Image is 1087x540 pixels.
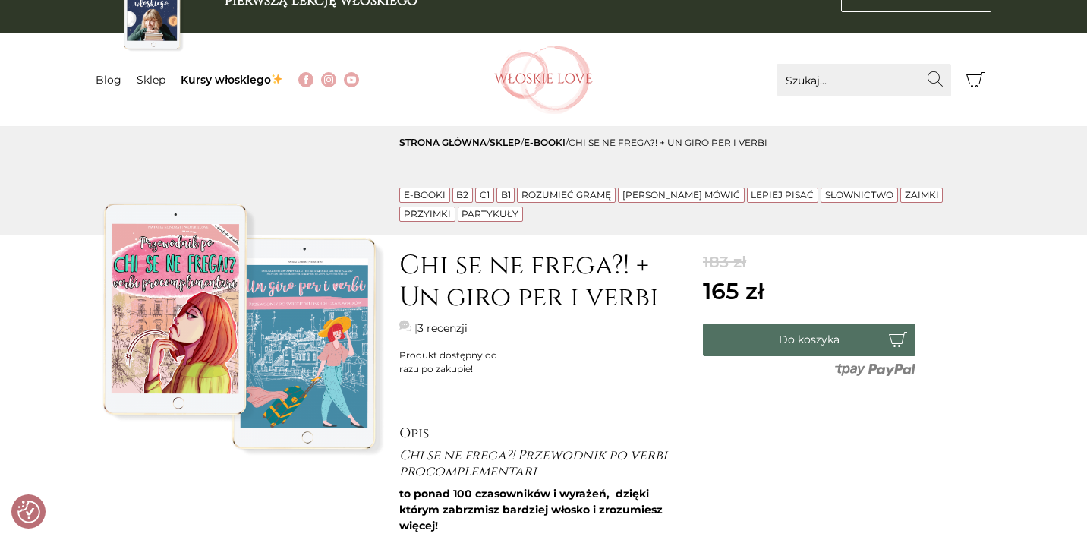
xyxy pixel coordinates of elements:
[521,189,611,201] a: Rozumieć gramę
[181,73,283,87] a: Kursy włoskiego
[399,425,688,442] h2: Opis
[490,137,521,148] a: sklep
[399,447,667,481] span: Chi se ne frega?! Przewodnik po verbi procomplementari
[137,73,165,87] a: Sklep
[622,189,740,201] a: [PERSON_NAME] mówić
[456,189,468,201] a: B2
[399,250,688,314] h1: Chi se ne frega?! + Un giro per i verbi
[703,250,764,274] del: 183
[959,64,991,96] button: Koszyk
[777,64,951,96] input: Szukaj...
[17,501,40,523] img: Revisit consent button
[272,74,282,84] img: ✨
[96,73,121,87] a: Blog
[399,349,515,376] div: Produkt dostępny od razu po zakupie!
[852,257,915,271] span: Promocja
[399,137,487,148] a: Strona główna
[703,274,764,308] ins: 165
[480,189,490,201] a: C1
[494,46,593,114] img: Włoskielove
[825,189,893,201] a: Słownictwo
[417,321,468,336] a: 3 recenzji
[399,487,663,532] b: to ponad 100 czasowników i wyrażeń, dzięki którym zabrzmisz bardziej włosko i zrozumiesz więcej!
[404,189,446,201] a: E-booki
[703,324,915,356] button: Do koszyka
[462,208,518,219] a: Partykuły
[399,137,767,148] span: / / /
[569,137,767,148] span: Chi se ne frega?! + Un giro per i verbi
[524,137,566,148] a: E-booki
[751,189,814,201] a: Lepiej pisać
[905,189,939,201] a: Zaimki
[501,189,511,201] a: B1
[17,501,40,523] button: Preferencje co do zgód
[404,208,451,219] a: Przyimki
